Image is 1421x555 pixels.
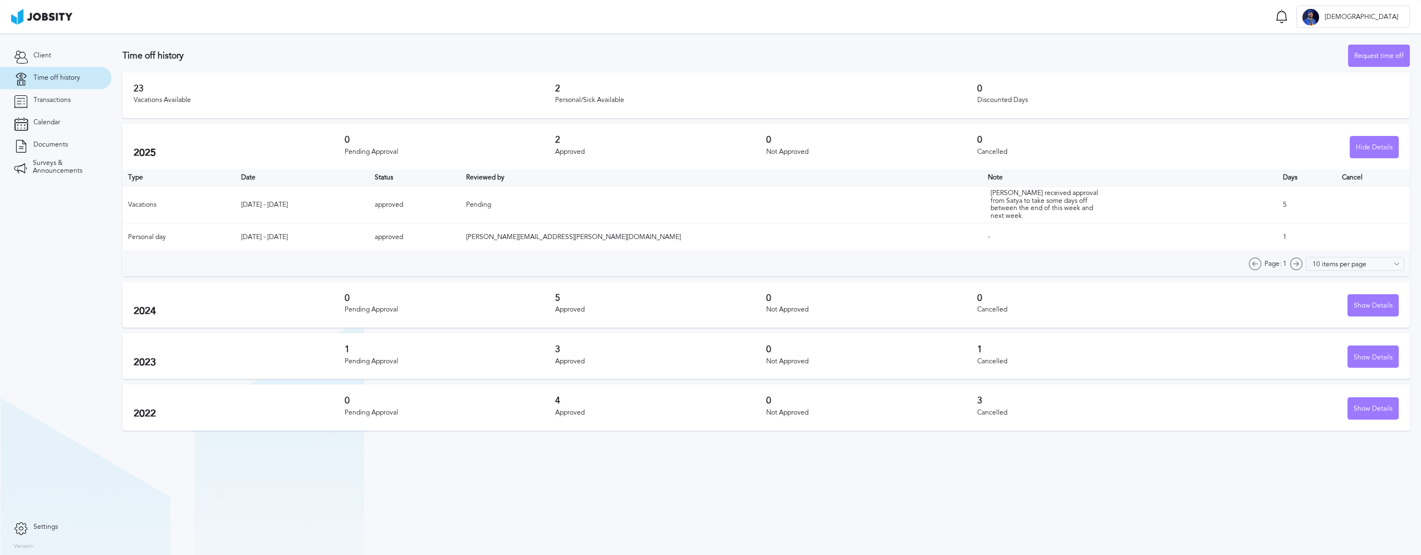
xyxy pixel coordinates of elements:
[555,148,766,156] div: Approved
[1348,295,1398,317] div: Show Details
[977,293,1188,303] h3: 0
[1347,294,1399,317] button: Show Details
[1319,13,1404,21] span: [DEMOGRAPHIC_DATA]
[977,306,1188,314] div: Cancelled
[345,306,556,314] div: Pending Approval
[122,169,236,186] th: Type
[345,293,556,303] h3: 0
[555,84,977,94] h3: 2
[766,358,977,366] div: Not Approved
[33,141,68,149] span: Documents
[977,358,1188,366] div: Cancelled
[122,51,1348,61] h3: Time off history
[1277,223,1336,251] td: 1
[466,233,681,241] span: [PERSON_NAME][EMAIL_ADDRESS][PERSON_NAME][DOMAIN_NAME]
[1336,169,1410,186] th: Cancel
[991,189,1102,220] div: [PERSON_NAME] received approval from Satya to take some days off between the end of this week and...
[1349,45,1409,67] div: Request time off
[1347,345,1399,368] button: Show Details
[345,148,556,156] div: Pending Approval
[33,96,71,104] span: Transactions
[1348,346,1398,368] div: Show Details
[555,396,766,406] h3: 4
[555,344,766,354] h3: 3
[33,523,58,531] span: Settings
[122,186,236,223] td: Vacations
[977,148,1188,156] div: Cancelled
[988,233,990,241] span: -
[555,358,766,366] div: Approved
[345,344,556,354] h3: 1
[1277,186,1336,223] td: 5
[977,96,1399,104] div: Discounted Days
[1302,9,1319,26] div: J
[33,119,60,126] span: Calendar
[1296,6,1410,28] button: J[DEMOGRAPHIC_DATA]
[1348,45,1410,67] button: Request time off
[1277,169,1336,186] th: Days
[345,409,556,417] div: Pending Approval
[1350,137,1398,159] div: Hide Details
[1265,260,1287,268] span: Page: 1
[122,223,236,251] td: Personal day
[1348,398,1398,420] div: Show Details
[766,135,977,145] h3: 0
[766,396,977,406] h3: 0
[345,396,556,406] h3: 0
[134,96,555,104] div: Vacations Available
[982,169,1278,186] th: Toggle SortBy
[134,147,345,159] h2: 2025
[236,186,369,223] td: [DATE] - [DATE]
[977,396,1188,406] h3: 3
[345,135,556,145] h3: 0
[977,409,1188,417] div: Cancelled
[555,96,977,104] div: Personal/Sick Available
[369,169,460,186] th: Toggle SortBy
[33,159,97,175] span: Surveys & Announcements
[766,306,977,314] div: Not Approved
[555,293,766,303] h3: 5
[134,408,345,420] h2: 2022
[977,84,1399,94] h3: 0
[466,201,491,208] span: Pending
[14,543,35,550] label: Version:
[33,74,80,82] span: Time off history
[555,306,766,314] div: Approved
[460,169,982,186] th: Toggle SortBy
[555,409,766,417] div: Approved
[236,223,369,251] td: [DATE] - [DATE]
[977,135,1188,145] h3: 0
[11,9,72,25] img: ab4bad089aa723f57921c736e9817d99.png
[33,52,51,60] span: Client
[236,169,369,186] th: Toggle SortBy
[1347,397,1399,420] button: Show Details
[134,357,345,368] h2: 2023
[369,223,460,251] td: approved
[766,293,977,303] h3: 0
[345,358,556,366] div: Pending Approval
[134,84,555,94] h3: 23
[555,135,766,145] h3: 2
[766,344,977,354] h3: 0
[766,148,977,156] div: Not Approved
[766,409,977,417] div: Not Approved
[977,344,1188,354] h3: 1
[369,186,460,223] td: approved
[1350,136,1399,158] button: Hide Details
[134,305,345,317] h2: 2024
